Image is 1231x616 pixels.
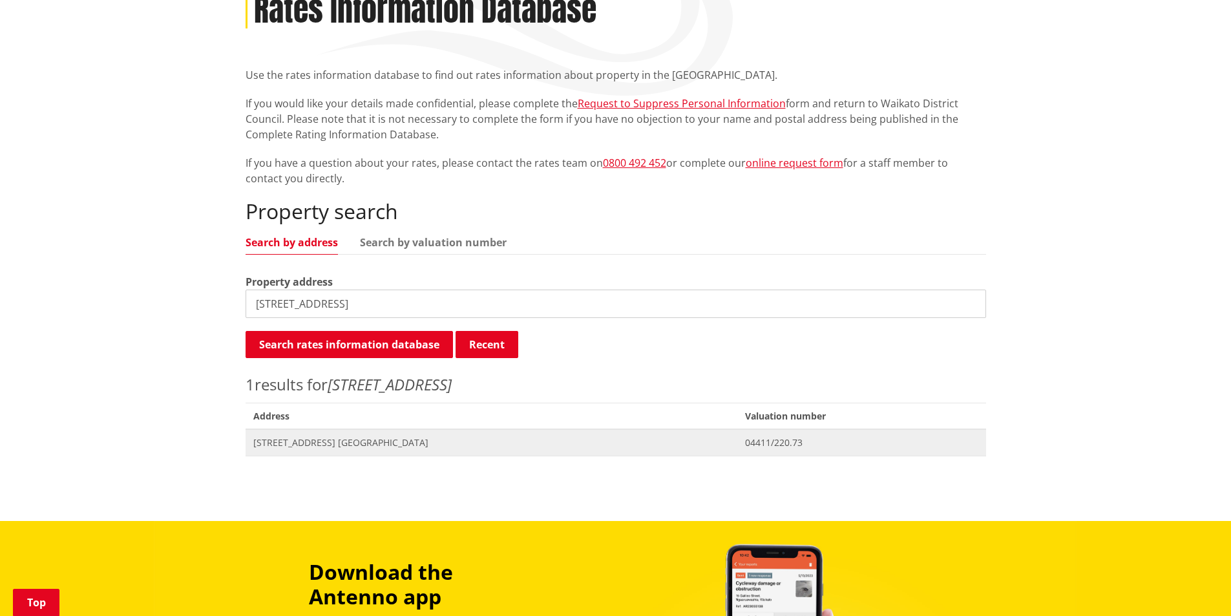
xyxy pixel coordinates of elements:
[246,374,255,395] span: 1
[246,96,986,142] p: If you would like your details made confidential, please complete the form and return to Waikato ...
[456,331,518,358] button: Recent
[246,67,986,83] p: Use the rates information database to find out rates information about property in the [GEOGRAPHI...
[246,290,986,318] input: e.g. Duke Street NGARUAWAHIA
[746,156,843,170] a: online request form
[253,436,730,449] span: [STREET_ADDRESS] [GEOGRAPHIC_DATA]
[603,156,666,170] a: 0800 492 452
[328,374,452,395] em: [STREET_ADDRESS]
[246,403,737,429] span: Address
[1172,562,1218,608] iframe: Messenger Launcher
[246,274,333,290] label: Property address
[246,373,986,396] p: results for
[13,589,59,616] a: Top
[745,436,978,449] span: 04411/220.73
[246,199,986,224] h2: Property search
[246,237,338,248] a: Search by address
[360,237,507,248] a: Search by valuation number
[246,429,986,456] a: [STREET_ADDRESS] [GEOGRAPHIC_DATA] 04411/220.73
[246,155,986,186] p: If you have a question about your rates, please contact the rates team on or complete our for a s...
[246,331,453,358] button: Search rates information database
[578,96,786,111] a: Request to Suppress Personal Information
[309,560,543,610] h3: Download the Antenno app
[737,403,986,429] span: Valuation number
